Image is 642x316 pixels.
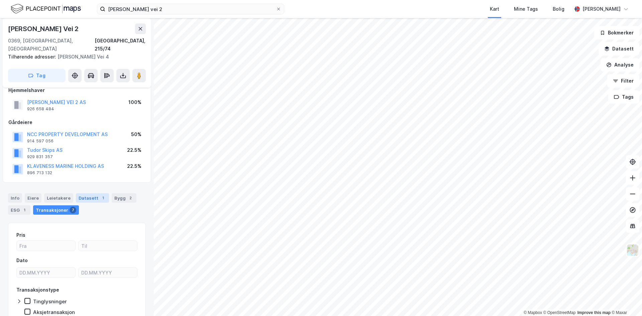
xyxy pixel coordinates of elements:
div: 914 597 056 [27,138,53,144]
div: [PERSON_NAME] Vei 4 [8,53,140,61]
div: Eiere [25,193,41,203]
input: DD.MM.YYYY [79,268,137,278]
div: 1 [21,207,28,213]
span: Tilhørende adresser: [8,54,58,60]
a: OpenStreetMap [543,310,576,315]
a: Mapbox [524,310,542,315]
div: 1 [100,195,106,201]
div: Transaksjonstype [16,286,59,294]
button: Datasett [599,42,639,56]
div: 50% [131,130,141,138]
div: [PERSON_NAME] Vei 2 [8,23,80,34]
div: 926 658 484 [27,106,54,112]
div: 100% [128,98,141,106]
div: Transaksjoner [33,205,79,215]
div: Bygg [112,193,136,203]
div: Leietakere [44,193,73,203]
img: logo.f888ab2527a4732fd821a326f86c7f29.svg [11,3,81,15]
div: Mine Tags [514,5,538,13]
img: Z [626,244,639,256]
input: Søk på adresse, matrikkel, gårdeiere, leietakere eller personer [105,4,276,14]
div: 896 713 132 [27,170,52,176]
a: Improve this map [577,310,611,315]
button: Tags [608,90,639,104]
input: Til [79,241,137,251]
div: Kontrollprogram for chat [609,284,642,316]
button: Bokmerker [594,26,639,39]
div: 7 [70,207,76,213]
div: 0369, [GEOGRAPHIC_DATA], [GEOGRAPHIC_DATA] [8,37,95,53]
div: Kart [490,5,499,13]
div: 22.5% [127,146,141,154]
input: DD.MM.YYYY [17,268,75,278]
div: [GEOGRAPHIC_DATA], 215/74 [95,37,146,53]
div: Aksjetransaksjon [33,309,75,315]
div: [PERSON_NAME] [582,5,621,13]
div: Datasett [76,193,109,203]
div: Tinglysninger [33,298,67,305]
div: Bolig [553,5,564,13]
input: Fra [17,241,75,251]
div: ESG [8,205,30,215]
div: Dato [16,256,28,265]
button: Filter [607,74,639,88]
div: Pris [16,231,25,239]
iframe: Chat Widget [609,284,642,316]
button: Analyse [601,58,639,72]
button: Tag [8,69,66,82]
div: Gårdeiere [8,118,145,126]
div: Info [8,193,22,203]
div: 2 [127,195,134,201]
div: 22.5% [127,162,141,170]
div: 929 831 357 [27,154,53,160]
div: Hjemmelshaver [8,86,145,94]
